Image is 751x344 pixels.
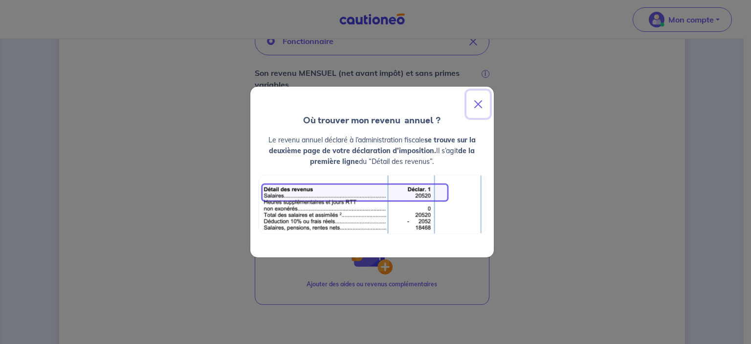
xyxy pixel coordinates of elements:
p: Le revenu annuel déclaré à l’administration fiscale Il s’agit du “Détail des revenus”. [258,135,486,167]
img: exemple_revenu.png [258,175,486,234]
strong: de la première ligne [310,146,475,166]
strong: se trouve sur la deuxième page de votre déclaration d’imposition. [269,136,476,155]
h4: Où trouver mon revenu annuel ? [250,114,494,127]
button: Close [466,91,490,118]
